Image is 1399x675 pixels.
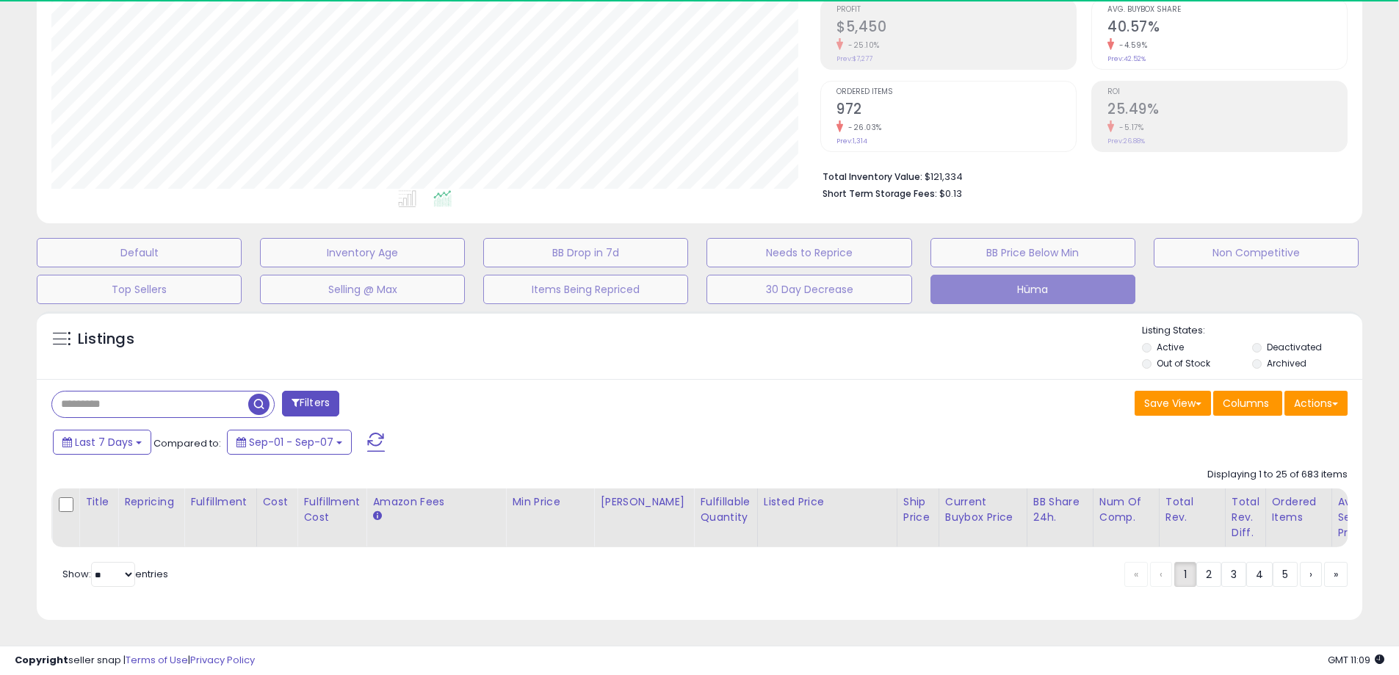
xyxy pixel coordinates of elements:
[823,170,922,183] b: Total Inventory Value:
[1154,238,1359,267] button: Non Competitive
[1223,396,1269,411] span: Columns
[1174,562,1196,587] a: 1
[1284,391,1348,416] button: Actions
[700,494,751,525] div: Fulfillable Quantity
[126,653,188,667] a: Terms of Use
[1207,468,1348,482] div: Displaying 1 to 25 of 683 items
[1267,341,1322,353] label: Deactivated
[706,238,911,267] button: Needs to Reprice
[75,435,133,450] span: Last 7 Days
[600,494,687,510] div: [PERSON_NAME]
[1221,562,1246,587] a: 3
[483,238,688,267] button: BB Drop in 7d
[1107,88,1347,96] span: ROI
[85,494,112,510] div: Title
[1196,562,1221,587] a: 2
[1246,562,1273,587] a: 4
[843,40,880,51] small: -25.10%
[930,238,1135,267] button: BB Price Below Min
[78,329,134,350] h5: Listings
[1033,494,1087,525] div: BB Share 24h.
[1157,357,1210,369] label: Out of Stock
[836,101,1076,120] h2: 972
[62,567,168,581] span: Show: entries
[1107,18,1347,38] h2: 40.57%
[836,88,1076,96] span: Ordered Items
[260,238,465,267] button: Inventory Age
[1099,494,1153,525] div: Num of Comp.
[1107,101,1347,120] h2: 25.49%
[190,494,250,510] div: Fulfillment
[939,187,962,201] span: $0.13
[37,238,242,267] button: Default
[372,494,499,510] div: Amazon Fees
[823,187,937,200] b: Short Term Storage Fees:
[930,275,1135,304] button: Hüma
[1328,653,1384,667] span: 2025-09-15 11:09 GMT
[153,436,221,450] span: Compared to:
[227,430,352,455] button: Sep-01 - Sep-07
[1267,357,1306,369] label: Archived
[945,494,1021,525] div: Current Buybox Price
[823,167,1337,184] li: $121,334
[372,510,381,523] small: Amazon Fees.
[303,494,360,525] div: Fulfillment Cost
[1165,494,1219,525] div: Total Rev.
[764,494,891,510] div: Listed Price
[512,494,588,510] div: Min Price
[1107,6,1347,14] span: Avg. Buybox Share
[15,654,255,668] div: seller snap | |
[843,122,882,133] small: -26.03%
[15,653,68,667] strong: Copyright
[263,494,292,510] div: Cost
[483,275,688,304] button: Items Being Repriced
[1338,494,1392,541] div: Avg Selling Price
[1142,324,1362,338] p: Listing States:
[1107,54,1146,63] small: Prev: 42.52%
[249,435,333,450] span: Sep-01 - Sep-07
[1213,391,1282,416] button: Columns
[836,137,867,145] small: Prev: 1,314
[706,275,911,304] button: 30 Day Decrease
[1309,567,1312,582] span: ›
[190,653,255,667] a: Privacy Policy
[260,275,465,304] button: Selling @ Max
[1273,562,1298,587] a: 5
[1272,494,1326,525] div: Ordered Items
[836,6,1076,14] span: Profit
[836,18,1076,38] h2: $5,450
[1114,122,1143,133] small: -5.17%
[903,494,933,525] div: Ship Price
[1114,40,1147,51] small: -4.59%
[1135,391,1211,416] button: Save View
[1232,494,1259,541] div: Total Rev. Diff.
[53,430,151,455] button: Last 7 Days
[282,391,339,416] button: Filters
[1334,567,1338,582] span: »
[836,54,872,63] small: Prev: $7,277
[1157,341,1184,353] label: Active
[124,494,178,510] div: Repricing
[37,275,242,304] button: Top Sellers
[1107,137,1145,145] small: Prev: 26.88%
